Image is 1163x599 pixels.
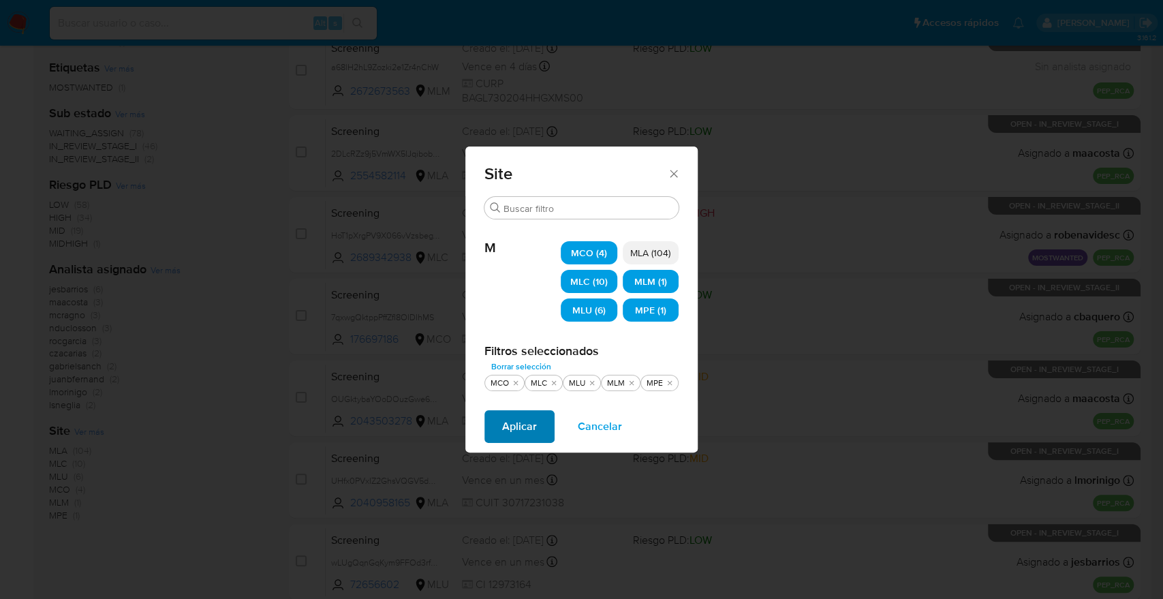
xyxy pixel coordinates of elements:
button: Buscar [490,202,501,213]
span: MLA (104) [630,246,670,260]
div: MLM [604,378,627,389]
button: quitar MLM [626,378,637,388]
div: MCO (4) [561,241,617,264]
div: MLU (6) [561,298,617,322]
button: Aplicar [484,410,555,443]
span: Site [484,166,667,182]
span: MLC (10) [570,275,608,288]
button: Cancelar [560,410,640,443]
div: MLA (104) [623,241,679,264]
button: quitar MLC [548,378,559,388]
button: quitar MLU [587,378,598,388]
div: MPE [644,378,666,389]
input: Buscar filtro [503,202,673,215]
div: MCO [488,378,512,389]
div: MLU [566,378,588,389]
span: Cancelar [578,412,622,442]
button: quitar MPE [664,378,675,388]
div: MLC [528,378,550,389]
span: Aplicar [502,412,537,442]
button: Cerrar [667,167,679,179]
span: MLU (6) [572,303,606,317]
span: Borrar selección [491,360,551,373]
span: MCO (4) [571,246,607,260]
button: Borrar selección [484,358,558,375]
h2: Filtros seleccionados [484,343,679,358]
span: MLM (1) [634,275,667,288]
div: MLC (10) [561,270,617,293]
div: MLM (1) [623,270,679,293]
span: M [484,219,561,256]
span: MPE (1) [635,303,666,317]
button: quitar MCO [510,378,521,388]
div: MPE (1) [623,298,679,322]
